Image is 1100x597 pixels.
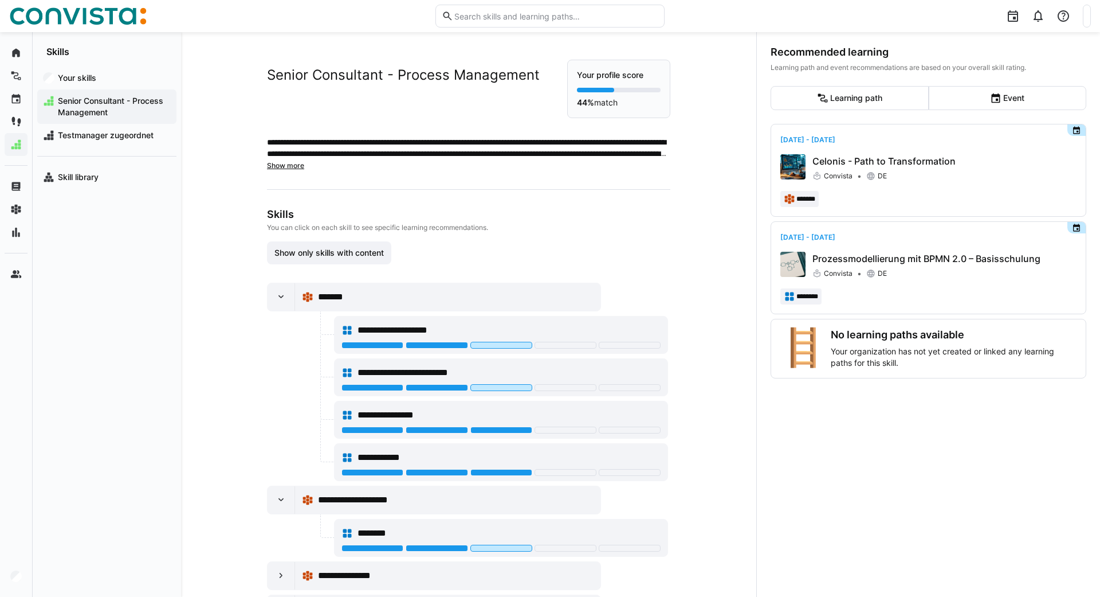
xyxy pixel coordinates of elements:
span: Senior Consultant - Process Management [56,95,171,118]
span: Convista [824,171,852,181]
div: Recommended learning [771,46,1086,58]
div: Learning path and event recommendations are based on your overall skill rating. [771,63,1086,72]
input: Search skills and learning paths… [453,11,658,21]
p: Celonis - Path to Transformation [812,154,1077,168]
span: Convista [824,269,852,278]
span: Show only skills with content [273,247,386,259]
strong: 44% [577,97,594,107]
span: DE [878,269,887,278]
img: Celonis - Path to Transformation [780,154,806,180]
span: Show more [267,161,304,170]
div: 🪜 [780,329,826,369]
eds-button-option: Event [929,86,1087,110]
p: Your profile score [577,69,661,81]
span: Testmanager zugeordnet [56,130,171,141]
p: You can click on each skill to see specific learning recommendations. [267,223,668,232]
img: Prozessmodellierung mit BPMN 2.0 – Basisschulung [780,252,806,277]
p: Your organization has not yet created or linked any learning paths for this skill. [831,346,1077,369]
eds-button-option: Learning path [771,86,929,110]
span: DE [878,171,887,181]
h3: Skills [267,208,668,221]
p: Prozessmodellierung mit BPMN 2.0 – Basisschulung [812,252,1077,266]
p: match [577,97,661,108]
button: Show only skills with content [267,241,391,264]
span: [DATE] - [DATE] [780,135,835,144]
h3: No learning paths available [831,329,1077,341]
h2: Senior Consultant - Process Management [267,67,540,84]
span: [DATE] - [DATE] [780,233,835,241]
